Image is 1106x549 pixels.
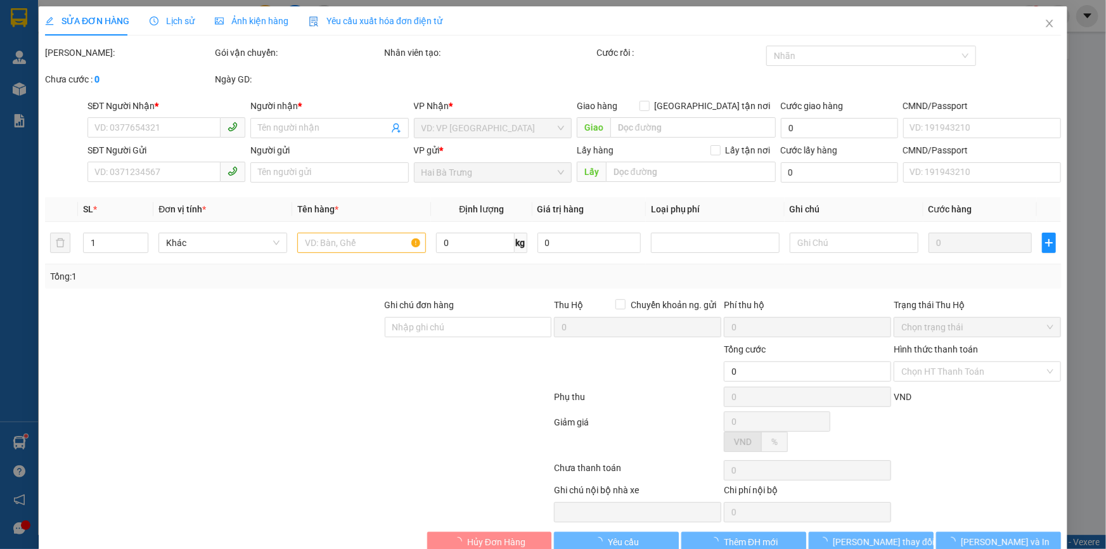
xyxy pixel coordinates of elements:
[577,117,610,138] span: Giao
[894,392,911,402] span: VND
[553,415,723,458] div: Giảm giá
[150,16,195,26] span: Lịch sử
[421,163,564,182] span: Hai Bà Trưng
[453,537,467,546] span: loading
[734,437,752,447] span: VND
[724,344,766,354] span: Tổng cước
[771,437,778,447] span: %
[228,166,238,176] span: phone
[626,298,721,312] span: Chuyển khoản ng. gửi
[724,483,891,502] div: Chi phí nội bộ
[414,143,572,157] div: VP gửi
[724,298,891,317] div: Phí thu hộ
[554,483,721,502] div: Ghi chú nội bộ nhà xe
[309,16,442,26] span: Yêu cầu xuất hóa đơn điện tử
[833,535,934,549] span: [PERSON_NAME] thay đổi
[250,99,408,113] div: Người nhận
[781,118,898,138] input: Cước giao hàng
[391,123,401,133] span: user-add
[309,16,319,27] img: icon
[903,99,1061,113] div: CMND/Passport
[948,537,961,546] span: loading
[577,145,614,155] span: Lấy hàng
[45,16,54,25] span: edit
[894,298,1061,312] div: Trạng thái Thu Hộ
[45,72,212,86] div: Chưa cước :
[215,72,382,86] div: Ngày GD:
[83,204,93,214] span: SL
[94,74,100,84] b: 0
[215,46,382,60] div: Gói vận chuyển:
[606,162,776,182] input: Dọc đường
[215,16,224,25] span: picture
[414,101,449,111] span: VP Nhận
[608,535,639,549] span: Yêu cầu
[901,318,1053,337] span: Chọn trạng thái
[459,204,504,214] span: Định lượng
[781,101,844,111] label: Cước giao hàng
[903,143,1061,157] div: CMND/Passport
[596,46,764,60] div: Cước rồi :
[385,300,454,310] label: Ghi chú đơn hàng
[785,197,923,222] th: Ghi chú
[515,233,527,253] span: kg
[553,390,723,412] div: Phụ thu
[646,197,785,222] th: Loại phụ phí
[724,535,778,549] span: Thêm ĐH mới
[610,117,776,138] input: Dọc đường
[929,233,1032,253] input: 0
[577,162,606,182] span: Lấy
[228,122,238,132] span: phone
[45,16,129,26] span: SỬA ĐƠN HÀNG
[215,16,288,26] span: Ảnh kiện hàng
[710,537,724,546] span: loading
[1045,18,1055,29] span: close
[50,233,70,253] button: delete
[87,143,245,157] div: SĐT Người Gửi
[929,204,972,214] span: Cước hàng
[790,233,918,253] input: Ghi Chú
[650,99,776,113] span: [GEOGRAPHIC_DATA] tận nơi
[297,204,338,214] span: Tên hàng
[50,269,427,283] div: Tổng: 1
[166,233,280,252] span: Khác
[297,233,426,253] input: VD: Bàn, Ghế
[819,537,833,546] span: loading
[721,143,776,157] span: Lấy tận nơi
[385,317,552,337] input: Ghi chú đơn hàng
[537,204,584,214] span: Giá trị hàng
[553,461,723,483] div: Chưa thanh toán
[1032,6,1067,42] button: Close
[594,537,608,546] span: loading
[1043,238,1055,248] span: plus
[150,16,158,25] span: clock-circle
[781,162,898,183] input: Cước lấy hàng
[1042,233,1056,253] button: plus
[554,300,583,310] span: Thu Hộ
[467,535,525,549] span: Hủy Đơn Hàng
[158,204,206,214] span: Đơn vị tính
[385,46,595,60] div: Nhân viên tạo:
[87,99,245,113] div: SĐT Người Nhận
[961,535,1050,549] span: [PERSON_NAME] và In
[781,145,838,155] label: Cước lấy hàng
[577,101,617,111] span: Giao hàng
[894,344,978,354] label: Hình thức thanh toán
[250,143,408,157] div: Người gửi
[45,46,212,60] div: [PERSON_NAME]:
